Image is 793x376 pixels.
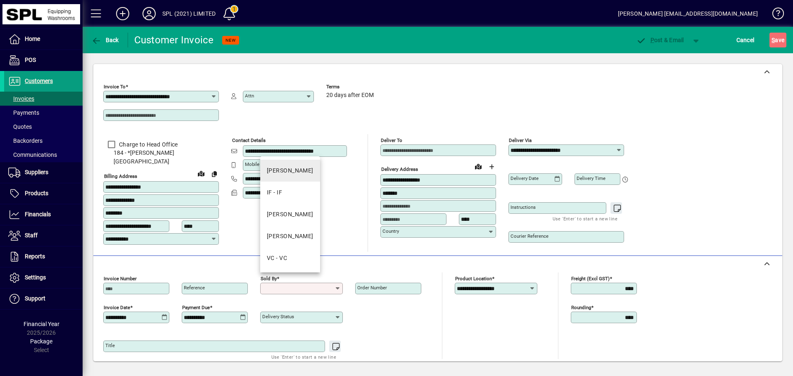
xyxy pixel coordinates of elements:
[8,95,34,102] span: Invoices
[245,93,254,99] mat-label: Attn
[195,167,208,180] a: View on map
[734,33,757,47] button: Cancel
[4,148,83,162] a: Communications
[184,285,205,291] mat-label: Reference
[267,166,313,175] div: [PERSON_NAME]
[134,33,214,47] div: Customer Invoice
[4,92,83,106] a: Invoices
[25,35,40,42] span: Home
[83,33,128,47] app-page-header-button: Back
[772,33,784,47] span: ave
[267,254,287,262] div: VC - VC
[326,84,376,90] span: Terms
[4,267,83,288] a: Settings
[455,275,492,281] mat-label: Product location
[25,78,53,84] span: Customers
[25,190,48,196] span: Products
[509,137,532,143] mat-label: Deliver via
[91,37,119,43] span: Back
[4,134,83,148] a: Backorders
[4,50,83,71] a: POS
[4,246,83,267] a: Reports
[105,343,115,348] mat-label: Title
[267,232,313,241] div: [PERSON_NAME]
[25,57,36,63] span: POS
[8,151,57,158] span: Communications
[4,29,83,50] a: Home
[4,204,83,225] a: Financials
[553,214,617,223] mat-hint: Use 'Enter' to start a new line
[117,140,178,149] label: Charge to Head Office
[25,169,48,175] span: Suppliers
[381,137,402,143] mat-label: Deliver To
[772,37,775,43] span: S
[226,38,236,43] span: NEW
[104,275,137,281] mat-label: Invoice number
[485,160,498,173] button: Choose address
[8,137,43,144] span: Backorders
[24,321,59,327] span: Financial Year
[577,175,605,181] mat-label: Delivery time
[326,92,374,99] span: 20 days after EOM
[4,106,83,120] a: Payments
[357,285,387,291] mat-label: Order number
[267,210,313,219] div: [PERSON_NAME]
[103,149,219,166] span: 184 - *[PERSON_NAME] [GEOGRAPHIC_DATA]
[260,247,320,269] mat-option: VC - VC
[632,33,688,47] button: Post & Email
[736,33,755,47] span: Cancel
[25,211,51,218] span: Financials
[766,2,783,28] a: Knowledge Base
[89,33,121,47] button: Back
[571,275,610,281] mat-label: Freight (excl GST)
[636,37,684,43] span: ost & Email
[472,160,485,173] a: View on map
[30,338,52,345] span: Package
[260,203,320,225] mat-option: JA - JA
[571,304,591,310] mat-label: Rounding
[25,253,45,260] span: Reports
[25,295,45,302] span: Support
[245,161,259,167] mat-label: Mobile
[182,304,210,310] mat-label: Payment due
[261,275,277,281] mat-label: Sold by
[267,188,282,197] div: IF - IF
[4,120,83,134] a: Quotes
[4,289,83,309] a: Support
[510,233,548,239] mat-label: Courier Reference
[8,123,32,130] span: Quotes
[271,352,336,362] mat-hint: Use 'Enter' to start a new line
[162,7,216,20] div: SPL (2021) LIMITED
[262,314,294,319] mat-label: Delivery status
[260,225,320,247] mat-option: KC - KC
[25,274,46,281] span: Settings
[104,84,126,90] mat-label: Invoice To
[104,304,130,310] mat-label: Invoice date
[510,204,536,210] mat-label: Instructions
[136,6,162,21] button: Profile
[382,228,399,234] mat-label: Country
[4,162,83,183] a: Suppliers
[8,109,39,116] span: Payments
[4,183,83,204] a: Products
[769,33,786,47] button: Save
[510,175,539,181] mat-label: Delivery date
[208,167,221,180] button: Copy to Delivery address
[4,225,83,246] a: Staff
[25,232,38,239] span: Staff
[260,182,320,203] mat-option: IF - IF
[109,6,136,21] button: Add
[260,160,320,182] mat-option: DH - DH
[618,7,758,20] div: [PERSON_NAME] [EMAIL_ADDRESS][DOMAIN_NAME]
[651,37,654,43] span: P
